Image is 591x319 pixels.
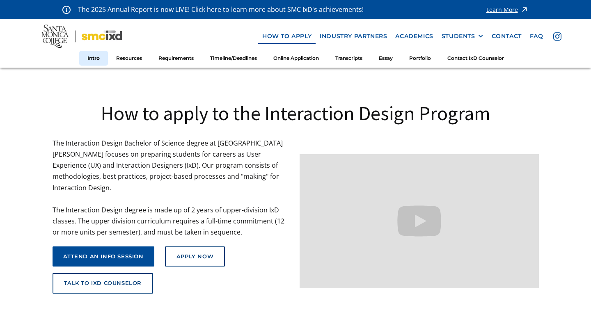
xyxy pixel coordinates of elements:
a: Requirements [150,51,202,66]
div: Apply Now [176,253,213,260]
a: industry partners [316,29,391,44]
a: Essay [371,51,401,66]
a: Intro [79,51,108,66]
img: icon - instagram [553,32,561,41]
a: Portfolio [401,51,439,66]
iframe: Design your future with a Bachelor's Degree in Interaction Design from Santa Monica College [300,154,539,288]
a: contact [488,29,526,44]
a: Transcripts [327,51,371,66]
a: Resources [108,51,150,66]
div: STUDENTS [442,33,475,40]
img: Santa Monica College - SMC IxD logo [41,25,122,48]
a: attend an info session [53,246,154,267]
div: STUDENTS [442,33,483,40]
h1: How to apply to the Interaction Design Program [53,100,539,126]
p: The 2025 Annual Report is now LIVE! Click here to learn more about SMC IxD's achievements! [78,4,364,15]
img: icon - arrow - alert [520,4,529,15]
a: Online Application [265,51,327,66]
a: Academics [391,29,437,44]
a: Timeline/Deadlines [202,51,265,66]
a: faq [526,29,547,44]
a: Learn More [486,4,529,15]
a: how to apply [258,29,316,44]
p: The Interaction Design Bachelor of Science degree at [GEOGRAPHIC_DATA][PERSON_NAME] focuses on pr... [53,138,292,238]
a: Apply Now [165,246,225,267]
img: icon - information - alert [62,5,71,14]
a: talk to ixd counselor [53,273,153,294]
div: Learn More [486,7,518,13]
div: attend an info session [63,253,144,260]
a: Contact IxD Counselor [439,51,512,66]
div: talk to ixd counselor [64,280,142,287]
